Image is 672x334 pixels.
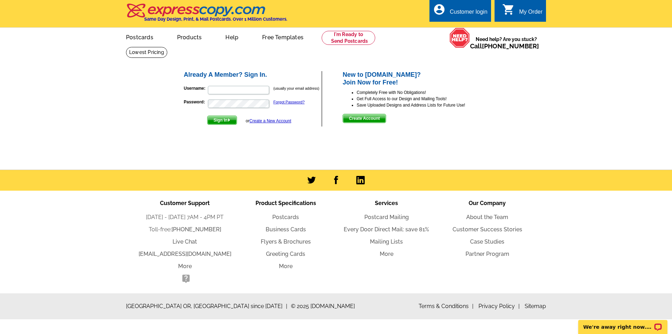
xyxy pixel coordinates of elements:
span: Need help? Are you stuck? [470,36,542,50]
a: More [380,251,393,257]
a: [PHONE_NUMBER] [171,226,221,233]
a: Privacy Policy [478,303,520,309]
a: Live Chat [173,238,197,245]
img: help [449,28,470,48]
a: Every Door Direct Mail: save 81% [344,226,429,233]
li: Get Full Access to our Design and Mailing Tools! [357,96,489,102]
span: Sign In [208,116,237,124]
iframe: LiveChat chat widget [574,312,672,334]
i: account_circle [433,3,446,16]
a: More [178,263,192,270]
label: Password: [184,99,207,105]
a: shopping_cart My Order [502,8,542,16]
a: Postcards [115,28,164,45]
a: Postcards [272,214,299,220]
label: Username: [184,85,207,91]
a: Forgot Password? [273,100,304,104]
h2: Already A Member? Sign In. [184,71,321,79]
span: Create Account [343,114,386,123]
a: Same Day Design, Print, & Mail Postcards. Over 1 Million Customers. [126,8,287,22]
a: Customer Success Stories [453,226,522,233]
li: [DATE] - [DATE] 7AM - 4PM PT [134,213,235,221]
img: button-next-arrow-white.png [227,118,231,122]
a: Sitemap [525,303,546,309]
a: Terms & Conditions [419,303,474,309]
i: shopping_cart [502,3,515,16]
span: Our Company [469,200,506,206]
div: or [246,118,291,124]
span: [GEOGRAPHIC_DATA] OR, [GEOGRAPHIC_DATA] since [DATE] [126,302,287,311]
a: Products [166,28,213,45]
li: Completely Free with No Obligations! [357,89,489,96]
a: Greeting Cards [266,251,305,257]
a: Create a New Account [250,118,291,123]
span: © 2025 [DOMAIN_NAME] [291,302,355,311]
span: Call [470,42,539,50]
a: Partner Program [465,251,509,257]
button: Sign In [207,116,237,125]
a: [PHONE_NUMBER] [482,42,539,50]
a: More [279,263,293,270]
h4: Same Day Design, Print, & Mail Postcards. Over 1 Million Customers. [144,16,287,22]
a: Help [214,28,250,45]
a: Case Studies [470,238,504,245]
span: Services [375,200,398,206]
div: My Order [519,9,542,19]
a: [EMAIL_ADDRESS][DOMAIN_NAME] [139,251,231,257]
button: Create Account [343,114,386,123]
span: Product Specifications [255,200,316,206]
a: Business Cards [266,226,306,233]
a: Mailing Lists [370,238,403,245]
li: Save Uploaded Designs and Address Lists for Future Use! [357,102,489,108]
a: Flyers & Brochures [261,238,311,245]
div: Customer login [450,9,488,19]
span: Customer Support [160,200,210,206]
a: Postcard Mailing [364,214,409,220]
small: (usually your email address) [273,86,319,90]
a: Free Templates [251,28,315,45]
li: Toll-free: [134,225,235,234]
a: account_circle Customer login [433,8,488,16]
h2: New to [DOMAIN_NAME]? Join Now for Free! [343,71,489,86]
a: About the Team [466,214,508,220]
